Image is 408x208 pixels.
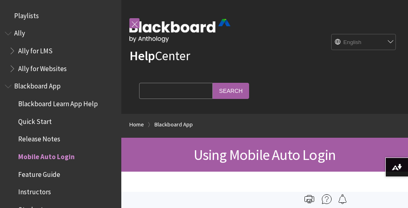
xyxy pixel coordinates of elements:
span: Playlists [14,9,39,20]
img: More help [322,194,332,204]
span: Instructors [18,185,51,196]
img: Follow this page [338,194,347,204]
input: Search [213,83,249,99]
span: Ally for Websites [18,62,67,73]
nav: Book outline for Playlists [5,9,116,23]
span: Quick Start [18,115,52,126]
a: HelpCenter [129,48,190,64]
a: Home [129,120,144,130]
img: Print [304,194,314,204]
span: Blackboard Learn App Help [18,97,98,108]
img: Blackboard by Anthology [129,19,230,42]
span: Ally for LMS [18,44,53,55]
select: Site Language Selector [332,34,396,50]
span: Using Mobile Auto Login [194,145,336,164]
strong: Help [129,48,155,64]
nav: Book outline for Anthology Ally Help [5,27,116,76]
a: Blackboard App [154,120,193,130]
span: Blackboard App [14,80,61,90]
span: Ally [14,27,25,38]
span: Mobile Auto Login [18,150,75,161]
span: Release Notes [18,132,60,143]
span: Feature Guide [18,168,60,179]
